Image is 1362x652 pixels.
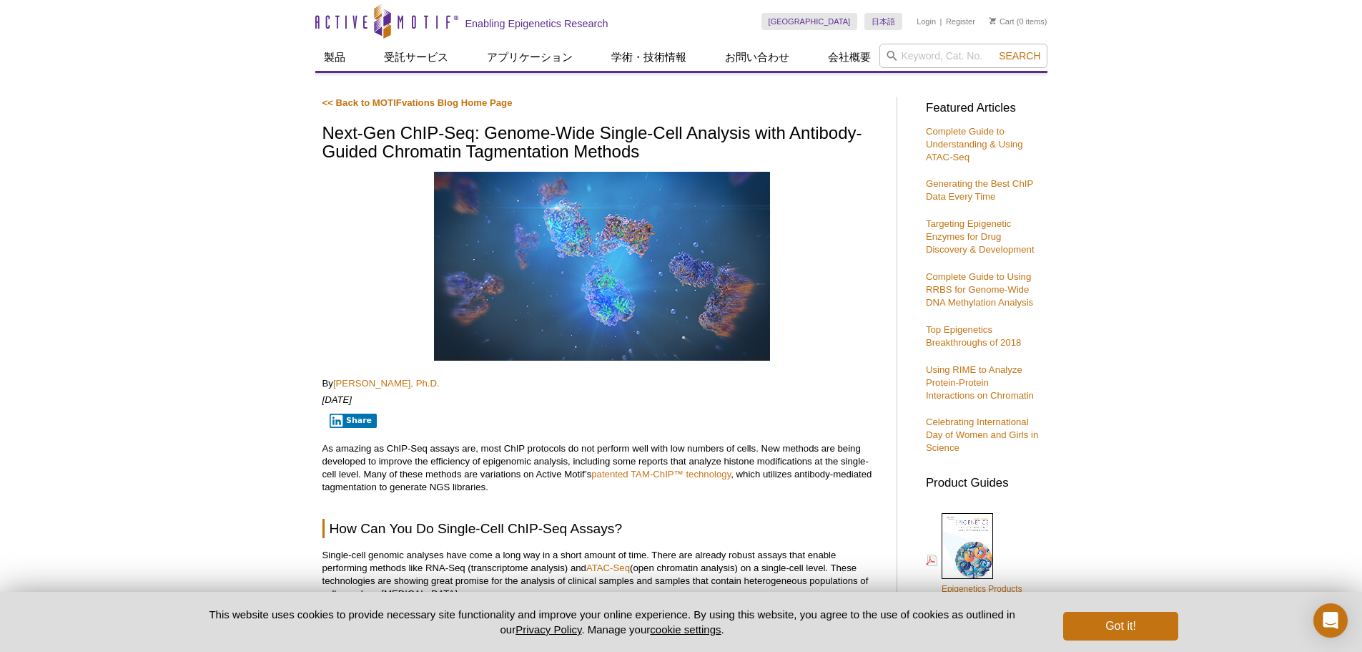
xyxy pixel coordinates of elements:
[322,97,513,108] a: << Back to MOTIFvations Blog Home Page
[995,49,1045,62] button: Search
[926,126,1023,162] a: Complete Guide to Understanding & Using ATAC-Seq
[879,44,1047,68] input: Keyword, Cat. No.
[926,512,1022,610] a: Epigenetics Products& Services
[942,513,993,579] img: Epi_brochure_140604_cover_web_70x200
[864,13,902,30] a: 日本語
[761,13,858,30] a: [GEOGRAPHIC_DATA]
[322,519,882,538] h2: How Can You Do Single-Cell ChIP-Seq Assays?
[946,16,975,26] a: Register
[322,549,882,600] p: Single-cell genomic analyses have come a long way in a short amount of time. There are already ro...
[926,218,1035,255] a: Targeting Epigenetic Enzymes for Drug Discovery & Development
[940,13,942,30] li: |
[478,44,581,71] a: アプリケーション
[515,623,581,636] a: Privacy Policy
[716,44,798,71] a: お問い合わせ
[990,13,1047,30] li: (0 items)
[926,324,1021,348] a: Top Epigenetics Breakthroughs of 2018
[942,584,1022,607] span: Epigenetics Products & Services
[434,172,770,361] img: Antibody-mediated tagmentation
[926,417,1038,453] a: Celebrating International Day of Women and Girls in Science
[999,50,1040,62] span: Search
[375,44,457,71] a: 受託サービス
[333,378,440,389] a: [PERSON_NAME], Ph.D.
[990,17,996,24] img: Your Cart
[184,607,1040,637] p: This website uses cookies to provide necessary site functionality and improve your online experie...
[315,44,354,71] a: 製品
[926,178,1033,202] a: Generating the Best ChIP Data Every Time
[917,16,936,26] a: Login
[603,44,695,71] a: 学術・技術情報
[465,17,608,30] h2: Enabling Epigenetics Research
[586,563,630,573] a: ATAC-Seq
[1063,612,1178,641] button: Got it!
[926,271,1033,308] a: Complete Guide to Using RRBS for Genome-Wide DNA Methylation Analysis
[926,469,1040,490] h3: Product Guides
[330,414,377,428] button: Share
[926,364,1034,401] a: Using RIME to Analyze Protein-Protein Interactions on Chromatin
[322,377,882,390] p: By
[322,442,882,494] p: As amazing as ChIP-Seq assays are, most ChIP protocols do not perform well with low numbers of ce...
[650,623,721,636] button: cookie settings
[926,102,1040,115] h3: Featured Articles
[322,124,882,163] h1: Next-Gen ChIP-Seq: Genome-Wide Single-Cell Analysis with Antibody-Guided Chromatin Tagmentation M...
[322,394,352,405] em: [DATE]
[990,16,1015,26] a: Cart
[1313,603,1348,638] div: Open Intercom Messenger
[819,44,879,71] a: 会社概要
[591,469,731,480] a: patented TAM-ChIP™ technology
